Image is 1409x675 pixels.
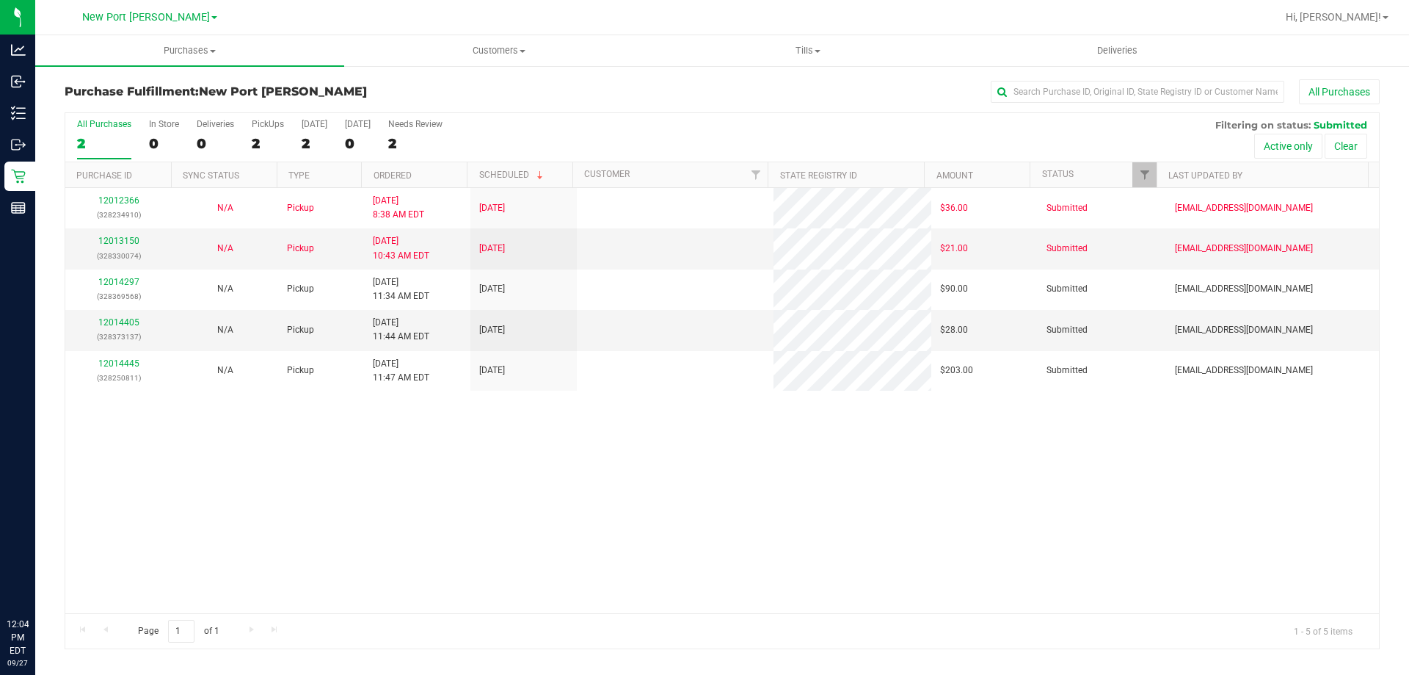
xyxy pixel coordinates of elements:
[7,657,29,668] p: 09/27
[479,282,505,296] span: [DATE]
[1175,364,1313,378] span: [EMAIL_ADDRESS][DOMAIN_NAME]
[345,44,652,57] span: Customers
[98,277,139,287] a: 12014297
[98,317,139,328] a: 12014405
[35,35,344,66] a: Purchases
[780,170,857,181] a: State Registry ID
[287,242,314,256] span: Pickup
[74,208,163,222] p: (328234910)
[1175,242,1313,256] span: [EMAIL_ADDRESS][DOMAIN_NAME]
[149,119,179,129] div: In Store
[168,620,194,643] input: 1
[388,135,443,152] div: 2
[479,201,505,215] span: [DATE]
[940,282,968,296] span: $90.00
[302,135,327,152] div: 2
[252,119,284,129] div: PickUps
[11,106,26,120] inline-svg: Inventory
[199,84,367,98] span: New Port [PERSON_NAME]
[1299,79,1380,104] button: All Purchases
[373,275,429,303] span: [DATE] 11:34 AM EDT
[1175,323,1313,337] span: [EMAIL_ADDRESS][DOMAIN_NAME]
[11,169,26,184] inline-svg: Retail
[1046,201,1088,215] span: Submitted
[940,201,968,215] span: $36.00
[1042,169,1074,179] a: Status
[76,170,132,181] a: Purchase ID
[217,284,233,294] span: Not Applicable
[1168,170,1242,181] a: Last Updated By
[940,242,968,256] span: $21.00
[1282,620,1364,642] span: 1 - 5 of 5 items
[77,135,131,152] div: 2
[287,364,314,378] span: Pickup
[217,201,233,215] button: N/A
[345,119,371,129] div: [DATE]
[1046,282,1088,296] span: Submitted
[1175,282,1313,296] span: [EMAIL_ADDRESS][DOMAIN_NAME]
[374,170,412,181] a: Ordered
[654,44,961,57] span: Tills
[217,203,233,213] span: Not Applicable
[479,323,505,337] span: [DATE]
[7,618,29,657] p: 12:04 PM EDT
[217,365,233,375] span: Not Applicable
[74,289,163,303] p: (328369568)
[11,137,26,152] inline-svg: Outbound
[388,119,443,129] div: Needs Review
[653,35,962,66] a: Tills
[217,282,233,296] button: N/A
[197,135,234,152] div: 0
[287,323,314,337] span: Pickup
[1046,323,1088,337] span: Submitted
[963,35,1272,66] a: Deliveries
[74,371,163,385] p: (328250811)
[98,236,139,246] a: 12013150
[373,316,429,344] span: [DATE] 11:44 AM EDT
[1175,201,1313,215] span: [EMAIL_ADDRESS][DOMAIN_NAME]
[183,170,239,181] a: Sync Status
[743,162,768,187] a: Filter
[217,325,233,335] span: Not Applicable
[479,242,505,256] span: [DATE]
[217,242,233,256] button: N/A
[217,243,233,253] span: Not Applicable
[345,135,371,152] div: 0
[252,135,284,152] div: 2
[11,74,26,89] inline-svg: Inbound
[11,201,26,215] inline-svg: Reports
[217,323,233,337] button: N/A
[82,11,210,24] span: New Port [PERSON_NAME]
[940,364,973,378] span: $203.00
[584,169,630,179] a: Customer
[1325,134,1367,159] button: Clear
[197,119,234,129] div: Deliveries
[125,620,231,643] span: Page of 1
[287,201,314,215] span: Pickup
[74,249,163,263] p: (328330074)
[479,364,505,378] span: [DATE]
[479,170,546,180] a: Scheduled
[98,195,139,206] a: 12012366
[77,119,131,129] div: All Purchases
[288,170,310,181] a: Type
[1215,119,1311,131] span: Filtering on status:
[1286,11,1381,23] span: Hi, [PERSON_NAME]!
[65,85,503,98] h3: Purchase Fulfillment:
[217,364,233,378] button: N/A
[1077,44,1157,57] span: Deliveries
[940,323,968,337] span: $28.00
[35,44,344,57] span: Purchases
[1046,364,1088,378] span: Submitted
[373,194,424,222] span: [DATE] 8:38 AM EDT
[74,330,163,344] p: (328373137)
[344,35,653,66] a: Customers
[98,358,139,369] a: 12014445
[287,282,314,296] span: Pickup
[15,557,59,602] iframe: Resource center
[1132,162,1157,187] a: Filter
[1046,242,1088,256] span: Submitted
[302,119,327,129] div: [DATE]
[991,81,1284,103] input: Search Purchase ID, Original ID, State Registry ID or Customer Name...
[149,135,179,152] div: 0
